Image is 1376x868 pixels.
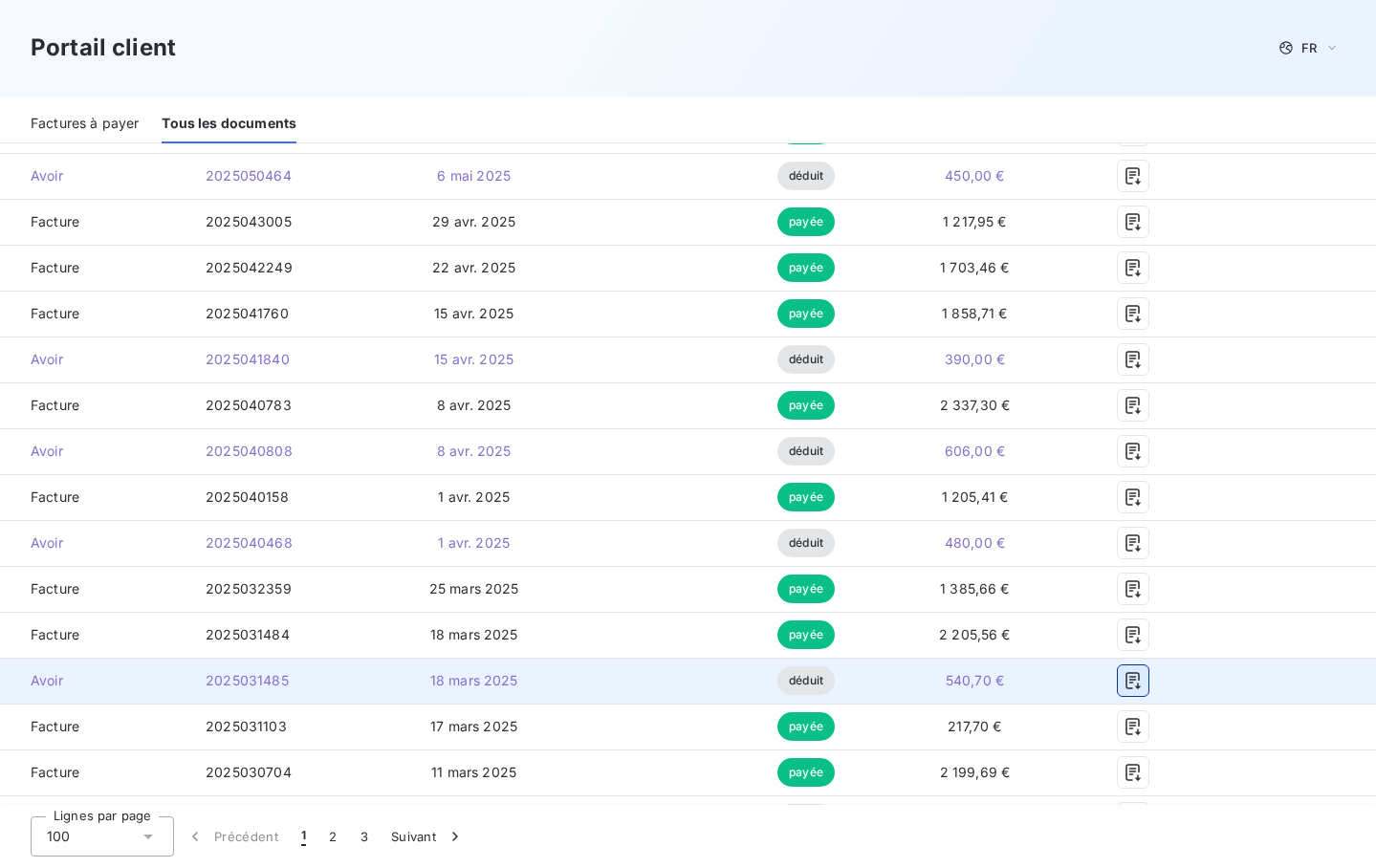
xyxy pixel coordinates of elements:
[945,351,1005,367] span: 390,00 €
[777,437,835,466] span: déduit
[15,350,175,369] span: Avoir
[1301,40,1317,55] span: FR
[206,351,290,367] span: 2025041840
[437,167,511,184] span: 6 mai 2025
[777,162,835,190] span: déduit
[437,443,512,459] span: 8 avr. 2025
[31,31,176,65] h3: Portail client
[430,718,517,734] span: 17 mars 2025
[380,816,476,857] button: Suivant
[777,345,835,374] span: déduit
[206,672,289,688] span: 2025031485
[206,397,292,413] span: 2025040783
[942,488,1009,505] span: 1 205,41 €
[431,764,516,780] span: 11 mars 2025
[432,213,515,229] span: 29 avr. 2025
[162,103,296,143] div: Tous les documents
[777,758,835,787] span: payée
[777,391,835,420] span: payée
[31,103,139,143] div: Factures à payer
[430,626,518,642] span: 18 mars 2025
[15,533,175,553] span: Avoir
[438,534,510,551] span: 1 avr. 2025
[15,717,175,736] span: Facture
[15,258,175,277] span: Facture
[943,213,1007,229] span: 1 217,95 €
[15,442,175,461] span: Avoir
[206,259,293,275] span: 2025042249
[206,580,292,597] span: 2025032359
[206,167,292,184] span: 2025050464
[206,443,293,459] span: 2025040808
[47,827,70,846] span: 100
[940,764,1011,780] span: 2 199,69 €
[946,672,1004,688] span: 540,70 €
[301,827,306,846] span: 1
[777,299,835,328] span: payée
[430,672,518,688] span: 18 mars 2025
[15,166,175,185] span: Avoir
[948,718,1001,734] span: 217,70 €
[940,259,1010,275] span: 1 703,46 €
[206,213,292,229] span: 2025043005
[206,488,289,505] span: 2025040158
[940,580,1010,597] span: 1 385,66 €
[945,443,1005,459] span: 606,00 €
[206,305,289,321] span: 2025041760
[206,718,287,734] span: 2025031103
[15,763,175,782] span: Facture
[174,816,290,857] button: Précédent
[15,488,175,507] span: Facture
[939,626,1011,642] span: 2 205,56 €
[945,167,1004,184] span: 450,00 €
[317,816,348,857] button: 2
[15,304,175,323] span: Facture
[429,580,519,597] span: 25 mars 2025
[940,397,1011,413] span: 2 337,30 €
[349,816,380,857] button: 3
[777,666,835,695] span: déduit
[945,534,1005,551] span: 480,00 €
[206,534,293,551] span: 2025040468
[434,305,513,321] span: 15 avr. 2025
[206,626,290,642] span: 2025031484
[777,253,835,282] span: payée
[15,671,175,690] span: Avoir
[206,764,292,780] span: 2025030704
[777,529,835,557] span: déduit
[777,207,835,236] span: payée
[777,575,835,603] span: payée
[15,396,175,415] span: Facture
[777,712,835,741] span: payée
[942,305,1008,321] span: 1 858,71 €
[438,488,510,505] span: 1 avr. 2025
[777,483,835,511] span: payée
[15,579,175,598] span: Facture
[434,351,513,367] span: 15 avr. 2025
[777,620,835,649] span: payée
[15,625,175,644] span: Facture
[432,259,515,275] span: 22 avr. 2025
[290,816,317,857] button: 1
[437,397,512,413] span: 8 avr. 2025
[15,212,175,231] span: Facture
